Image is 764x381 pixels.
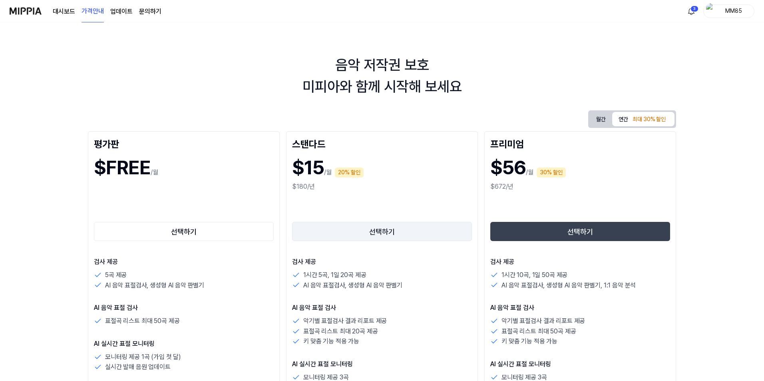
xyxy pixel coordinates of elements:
p: 5곡 제공 [105,270,127,280]
a: 문의하기 [139,7,161,16]
p: AI 실시간 표절 모니터링 [292,359,472,369]
p: 검사 제공 [94,257,274,267]
button: 선택하기 [490,222,670,241]
p: 검사 제공 [490,257,670,267]
a: 대시보드 [53,7,75,16]
a: 업데이트 [110,7,133,16]
img: profile [706,3,716,19]
div: 30% 할인 [537,168,566,178]
p: AI 음악 표절검사, 생성형 AI 음악 판별기 [105,280,204,291]
div: 스탠다드 [292,137,472,150]
p: AI 실시간 표절 모니터링 [94,339,274,349]
p: 표절곡 리스트 최대 50곡 제공 [501,326,576,337]
a: 선택하기 [94,220,274,243]
p: 실시간 발매 음원 업데이트 [105,362,171,372]
p: 1시간 10곡, 1일 50곡 제공 [501,270,567,280]
button: profileMM85 [703,4,754,18]
div: 프리미엄 [490,137,670,150]
div: 3 [690,6,698,12]
p: AI 음악 표절 검사 [292,303,472,313]
button: 선택하기 [94,222,274,241]
div: 평가판 [94,137,274,150]
p: /월 [151,168,158,177]
button: 연간 [612,112,674,126]
p: AI 실시간 표절 모니터링 [490,359,670,369]
img: 알림 [686,6,696,16]
p: 표절곡 리스트 최대 50곡 제공 [105,316,179,326]
p: 모니터링 제공 1곡 (가입 첫 달) [105,352,181,362]
p: AI 음악 표절검사, 생성형 AI 음악 판별기 [303,280,402,291]
div: $180/년 [292,182,472,191]
p: 악기별 표절검사 결과 리포트 제공 [501,316,585,326]
h1: $56 [490,153,526,182]
p: 1시간 5곡, 1일 20곡 제공 [303,270,366,280]
div: 최대 30% 할인 [630,114,668,126]
h1: $FREE [94,153,151,182]
p: AI 음악 표절 검사 [94,303,274,313]
p: 표절곡 리스트 최대 20곡 제공 [303,326,378,337]
p: 검사 제공 [292,257,472,267]
p: 키 맞춤 기능 적용 가능 [303,336,359,347]
p: 키 맞춤 기능 적용 가능 [501,336,557,347]
div: MM85 [718,6,749,15]
button: 알림3 [685,5,698,18]
h1: $15 [292,153,324,182]
div: 20% 할인 [335,168,364,178]
p: AI 음악 표절검사, 생성형 AI 음악 판별기, 1:1 음악 분석 [501,280,636,291]
p: AI 음악 표절 검사 [490,303,670,313]
button: 선택하기 [292,222,472,241]
p: /월 [526,168,533,177]
button: 월간 [590,112,612,127]
p: 악기별 표절검사 결과 리포트 제공 [303,316,387,326]
a: 선택하기 [292,220,472,243]
div: $672/년 [490,182,670,191]
a: 가격안내 [82,0,104,22]
p: /월 [324,168,332,177]
a: 선택하기 [490,220,670,243]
